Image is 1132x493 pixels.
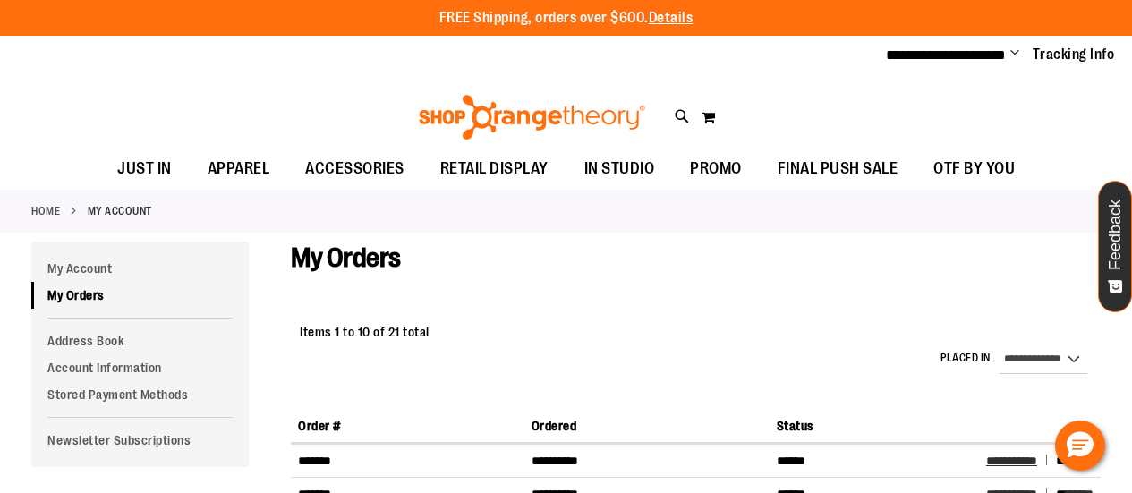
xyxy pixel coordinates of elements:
[440,149,549,189] span: RETAIL DISPLAY
[88,203,152,219] strong: My Account
[770,410,979,443] th: Status
[524,410,770,443] th: Ordered
[566,149,673,190] a: IN STUDIO
[190,149,288,190] a: APPAREL
[1098,181,1132,312] button: Feedback - Show survey
[1033,45,1115,64] a: Tracking Info
[760,149,916,190] a: FINAL PUSH SALE
[940,351,991,366] label: Placed in
[31,427,249,454] a: Newsletter Subscriptions
[31,327,249,354] a: Address Book
[1010,46,1019,64] button: Account menu
[649,10,694,26] a: Details
[933,149,1015,189] span: OTF BY YOU
[690,149,742,189] span: PROMO
[31,255,249,282] a: My Account
[117,149,172,189] span: JUST IN
[31,203,60,219] a: Home
[305,149,404,189] span: ACCESSORIES
[291,242,401,273] span: My Orders
[1107,200,1124,270] span: Feedback
[439,8,694,29] p: FREE Shipping, orders over $600.
[416,95,648,140] img: Shop Orangetheory
[300,325,430,339] span: Items 1 to 10 of 21 total
[915,149,1033,190] a: OTF BY YOU
[31,381,249,408] a: Stored Payment Methods
[1055,421,1105,471] button: Hello, have a question? Let’s chat.
[778,149,898,189] span: FINAL PUSH SALE
[422,149,566,190] a: RETAIL DISPLAY
[584,149,655,189] span: IN STUDIO
[208,149,270,189] span: APPAREL
[31,354,249,381] a: Account Information
[287,149,422,190] a: ACCESSORIES
[31,282,249,309] a: My Orders
[672,149,760,190] a: PROMO
[99,149,190,190] a: JUST IN
[291,410,523,443] th: Order #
